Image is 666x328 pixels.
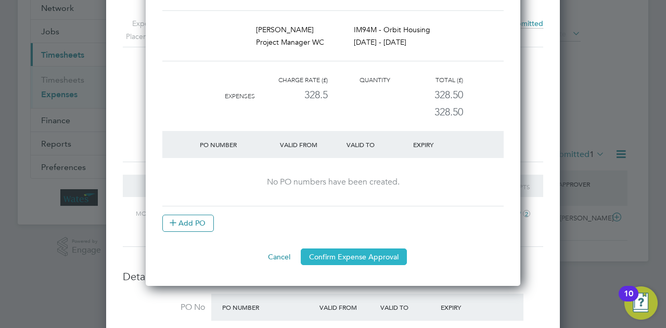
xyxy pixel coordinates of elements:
[390,74,463,86] div: Total (£)
[390,86,463,103] div: 328.50
[508,19,543,29] span: Submitted
[197,135,277,154] div: PO Number
[123,302,205,313] label: PO No
[220,298,317,317] div: PO Number
[354,25,430,34] span: IM94M - Orbit Housing
[277,135,344,154] div: Valid From
[255,74,328,86] div: Charge rate (£)
[173,177,493,188] div: No PO numbers have been created.
[256,25,314,34] span: [PERSON_NAME]
[328,74,390,86] div: Quantity
[162,215,214,231] button: Add PO
[434,106,463,118] span: 328.50
[378,298,439,317] div: Valid To
[317,298,378,317] div: Valid From
[624,286,658,320] button: Open Resource Center, 10 new notifications
[255,86,328,103] div: 328.5
[110,17,170,30] label: Expense ID
[411,135,477,154] div: Expiry
[123,270,543,283] h3: Details
[523,210,530,217] i: 2
[624,294,633,307] div: 10
[256,37,324,47] span: Project Manager WC
[438,298,499,317] div: Expiry
[110,30,170,43] label: Placement ID
[344,135,411,154] div: Valid To
[301,248,407,265] button: Confirm Expense Approval
[136,209,151,217] span: Mon
[260,248,299,265] button: Cancel
[354,37,406,47] span: [DATE] - [DATE]
[225,93,255,100] span: Expenses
